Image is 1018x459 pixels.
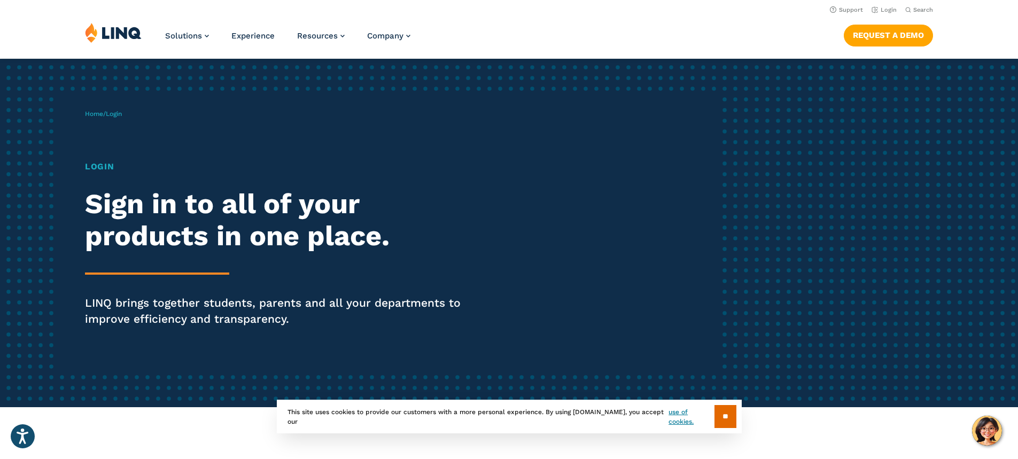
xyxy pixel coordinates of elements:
[844,25,933,46] a: Request a Demo
[297,31,338,41] span: Resources
[165,31,202,41] span: Solutions
[85,188,477,252] h2: Sign in to all of your products in one place.
[830,6,863,13] a: Support
[85,295,477,327] p: LINQ brings together students, parents and all your departments to improve efficiency and transpa...
[85,160,477,173] h1: Login
[165,22,410,58] nav: Primary Navigation
[85,110,122,118] span: /
[913,6,933,13] span: Search
[669,407,714,426] a: use of cookies.
[165,31,209,41] a: Solutions
[85,110,103,118] a: Home
[367,31,403,41] span: Company
[367,31,410,41] a: Company
[277,400,742,433] div: This site uses cookies to provide our customers with a more personal experience. By using [DOMAIN...
[231,31,275,41] a: Experience
[85,22,142,43] img: LINQ | K‑12 Software
[905,6,933,14] button: Open Search Bar
[972,416,1002,446] button: Hello, have a question? Let’s chat.
[106,110,122,118] span: Login
[872,6,897,13] a: Login
[297,31,345,41] a: Resources
[844,22,933,46] nav: Button Navigation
